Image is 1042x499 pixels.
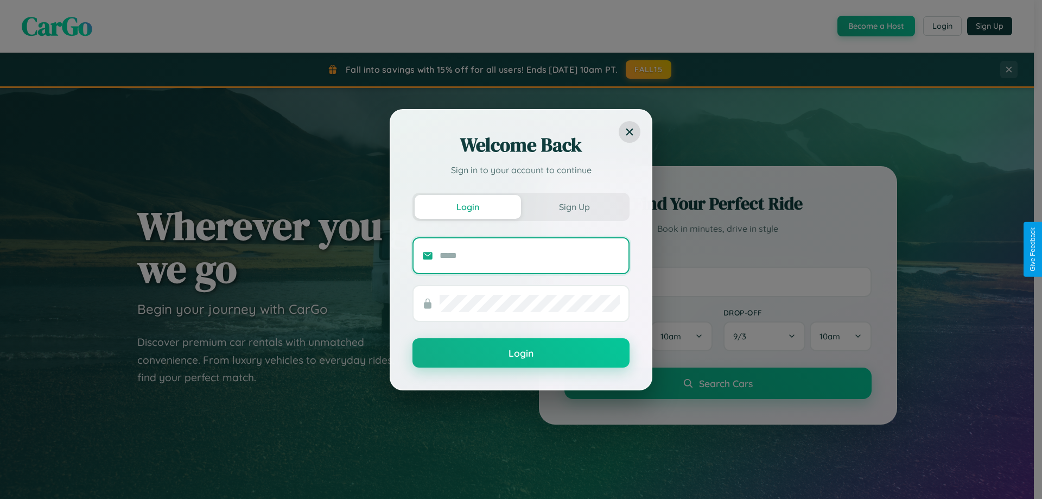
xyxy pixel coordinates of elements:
[521,195,627,219] button: Sign Up
[1029,228,1037,271] div: Give Feedback
[412,163,630,176] p: Sign in to your account to continue
[415,195,521,219] button: Login
[412,132,630,158] h2: Welcome Back
[412,338,630,368] button: Login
